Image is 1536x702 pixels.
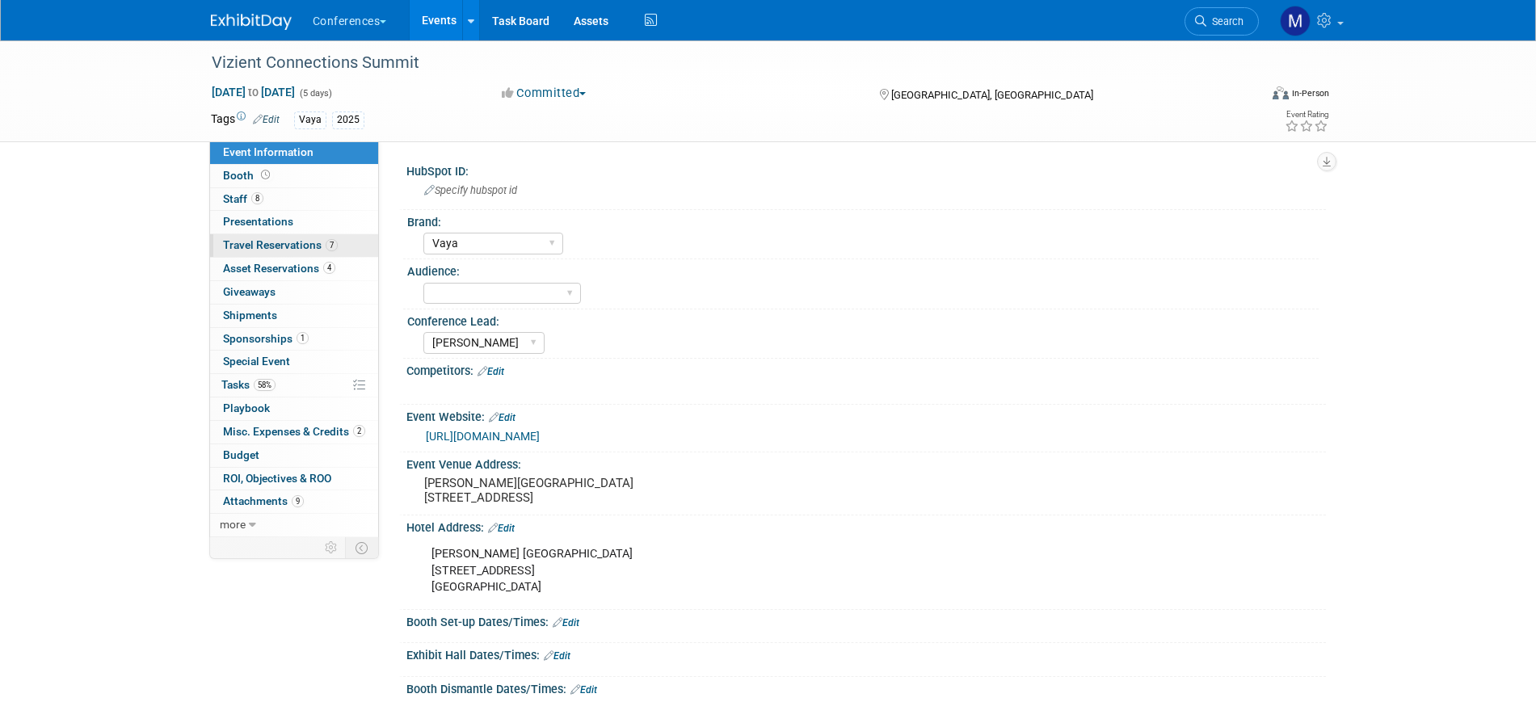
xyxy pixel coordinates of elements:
[294,111,326,128] div: Vaya
[206,48,1235,78] div: Vizient Connections Summit
[406,610,1326,631] div: Booth Set-up Dates/Times:
[223,401,270,414] span: Playbook
[223,332,309,345] span: Sponsorships
[210,234,378,257] a: Travel Reservations7
[406,452,1326,473] div: Event Venue Address:
[297,332,309,344] span: 1
[223,425,365,438] span: Misc. Expenses & Credits
[210,397,378,420] a: Playbook
[210,211,378,233] a: Presentations
[210,351,378,373] a: Special Event
[210,281,378,304] a: Giveaways
[223,309,277,322] span: Shipments
[1291,87,1329,99] div: In-Person
[292,495,304,507] span: 9
[406,159,1326,179] div: HubSpot ID:
[318,537,346,558] td: Personalize Event Tab Strip
[210,421,378,443] a: Misc. Expenses & Credits2
[210,444,378,467] a: Budget
[353,425,365,437] span: 2
[323,262,335,274] span: 4
[553,617,579,628] a: Edit
[223,285,276,298] span: Giveaways
[424,476,772,505] pre: [PERSON_NAME][GEOGRAPHIC_DATA] [STREET_ADDRESS]
[210,141,378,164] a: Event Information
[1206,15,1244,27] span: Search
[1285,111,1328,119] div: Event Rating
[891,89,1093,101] span: [GEOGRAPHIC_DATA], [GEOGRAPHIC_DATA]
[406,359,1326,380] div: Competitors:
[326,239,338,251] span: 7
[478,366,504,377] a: Edit
[298,88,332,99] span: (5 days)
[210,258,378,280] a: Asset Reservations4
[210,305,378,327] a: Shipments
[488,523,515,534] a: Edit
[407,210,1319,230] div: Brand:
[223,145,314,158] span: Event Information
[253,114,280,125] a: Edit
[210,468,378,490] a: ROI, Objectives & ROO
[496,85,592,102] button: Committed
[1164,84,1330,108] div: Event Format
[424,184,517,196] span: Specify hubspot id
[210,514,378,536] a: more
[223,355,290,368] span: Special Event
[223,215,293,228] span: Presentations
[223,192,263,205] span: Staff
[211,14,292,30] img: ExhibitDay
[251,192,263,204] span: 8
[210,490,378,513] a: Attachments9
[406,405,1326,426] div: Event Website:
[221,378,276,391] span: Tasks
[406,515,1326,536] div: Hotel Address:
[210,165,378,187] a: Booth
[420,538,1148,603] div: [PERSON_NAME] [GEOGRAPHIC_DATA] [STREET_ADDRESS] [GEOGRAPHIC_DATA]
[223,238,338,251] span: Travel Reservations
[426,430,540,443] a: [URL][DOMAIN_NAME]
[258,169,273,181] span: Booth not reserved yet
[223,494,304,507] span: Attachments
[406,677,1326,698] div: Booth Dismantle Dates/Times:
[211,111,280,129] td: Tags
[570,684,597,696] a: Edit
[544,650,570,662] a: Edit
[220,518,246,531] span: more
[345,537,378,558] td: Toggle Event Tabs
[210,188,378,211] a: Staff8
[254,379,276,391] span: 58%
[1185,7,1259,36] a: Search
[407,309,1319,330] div: Conference Lead:
[223,448,259,461] span: Budget
[210,328,378,351] a: Sponsorships1
[407,259,1319,280] div: Audience:
[1273,86,1289,99] img: Format-Inperson.png
[332,111,364,128] div: 2025
[223,169,273,182] span: Booth
[223,472,331,485] span: ROI, Objectives & ROO
[210,374,378,397] a: Tasks58%
[1280,6,1311,36] img: Marygrace LeGros
[406,643,1326,664] div: Exhibit Hall Dates/Times:
[223,262,335,275] span: Asset Reservations
[211,85,296,99] span: [DATE] [DATE]
[489,412,516,423] a: Edit
[246,86,261,99] span: to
